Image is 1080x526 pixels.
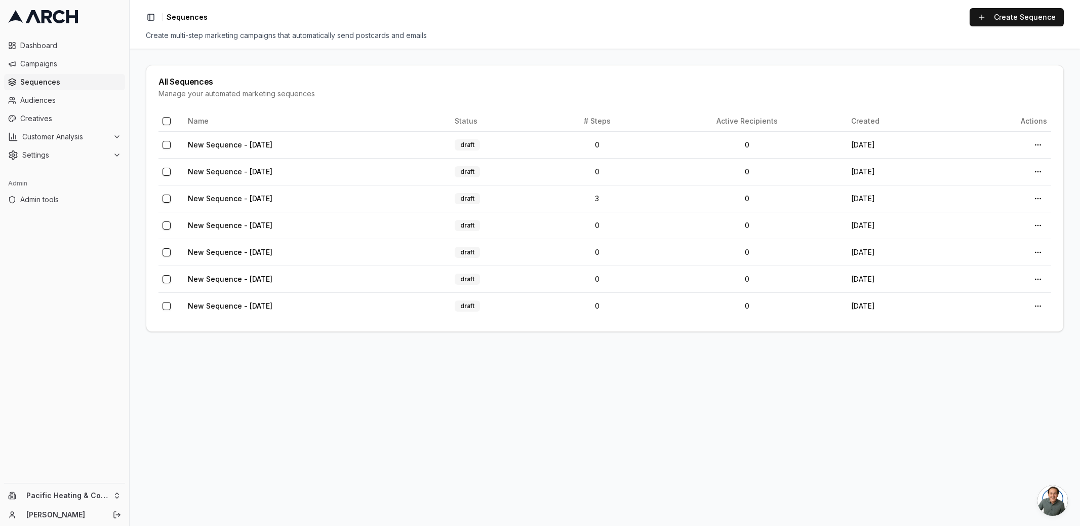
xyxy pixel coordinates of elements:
div: Manage your automated marketing sequences [158,89,1051,99]
td: 0 [647,131,847,158]
div: Admin [4,175,125,192]
td: 3 [547,185,648,212]
td: 0 [647,185,847,212]
a: Sequences [4,74,125,90]
div: draft [455,274,480,285]
td: 0 [547,131,648,158]
a: New Sequence - [DATE] [188,221,272,230]
a: New Sequence - [DATE] [188,248,272,256]
a: Create Sequence [970,8,1064,26]
td: 0 [547,292,648,319]
a: Creatives [4,110,125,127]
div: Create multi-step marketing campaigns that automatically send postcards and emails [146,30,1064,41]
span: Sequences [167,12,208,22]
span: Sequences [20,77,121,87]
div: draft [455,247,480,258]
button: Pacific Heating & Cooling [4,487,125,504]
div: draft [455,166,480,177]
td: 0 [647,266,847,292]
span: Creatives [20,114,121,124]
td: 0 [547,212,648,239]
span: Audiences [20,95,121,105]
a: New Sequence - [DATE] [188,167,272,176]
td: 0 [547,239,648,266]
td: [DATE] [847,239,952,266]
a: [PERSON_NAME] [26,510,102,520]
th: Active Recipients [647,111,847,131]
a: New Sequence - [DATE] [188,194,272,203]
span: Dashboard [20,41,121,51]
td: 0 [547,158,648,185]
a: New Sequence - [DATE] [188,302,272,310]
div: draft [455,139,480,151]
a: Campaigns [4,56,125,72]
td: [DATE] [847,212,952,239]
span: Pacific Heating & Cooling [26,491,109,500]
div: draft [455,193,480,204]
th: # Steps [547,111,648,131]
button: Customer Analysis [4,129,125,145]
span: Campaigns [20,59,121,69]
a: New Sequence - [DATE] [188,275,272,283]
td: 0 [547,266,648,292]
a: Admin tools [4,192,125,208]
td: [DATE] [847,266,952,292]
a: Audiences [4,92,125,108]
td: 0 [647,212,847,239]
a: New Sequence - [DATE] [188,140,272,149]
a: Dashboard [4,37,125,54]
button: Settings [4,147,125,163]
span: Admin tools [20,195,121,205]
span: Customer Analysis [22,132,109,142]
span: Settings [22,150,109,160]
td: 0 [647,239,847,266]
td: [DATE] [847,131,952,158]
th: Actions [952,111,1051,131]
nav: breadcrumb [167,12,208,22]
td: 0 [647,158,847,185]
th: Name [184,111,451,131]
div: draft [455,300,480,312]
th: Created [847,111,952,131]
td: [DATE] [847,158,952,185]
th: Status [451,111,547,131]
td: 0 [647,292,847,319]
div: draft [455,220,480,231]
td: [DATE] [847,292,952,319]
div: All Sequences [158,78,1051,86]
button: Log out [110,508,124,522]
td: [DATE] [847,185,952,212]
div: Open chat [1037,485,1068,516]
